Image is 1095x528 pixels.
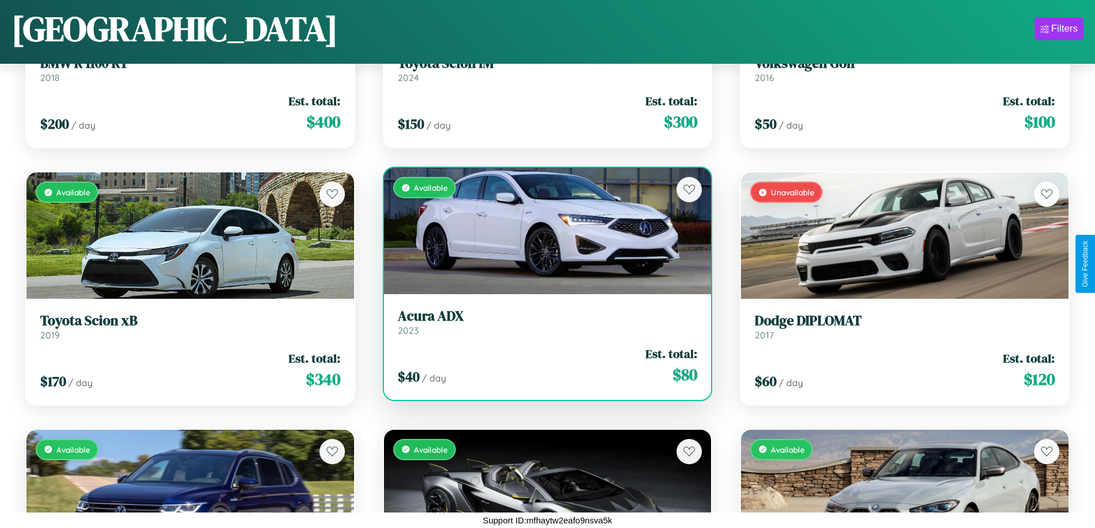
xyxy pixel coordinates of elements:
[646,93,697,109] span: Est. total:
[398,308,698,336] a: Acura ADX2023
[68,377,93,388] span: / day
[1051,23,1078,34] div: Filters
[71,120,95,131] span: / day
[306,368,340,391] span: $ 340
[40,313,340,329] h3: Toyota Scion xB
[398,308,698,325] h3: Acura ADX
[414,183,448,192] span: Available
[646,345,697,362] span: Est. total:
[398,55,698,83] a: Toyota Scion iM2024
[673,363,697,386] span: $ 80
[755,55,1055,83] a: Volkswagen Golf2016
[755,329,774,341] span: 2017
[427,120,451,131] span: / day
[398,72,419,83] span: 2024
[40,329,60,341] span: 2019
[40,55,340,83] a: BMW R 1100 RT2018
[755,372,777,391] span: $ 60
[755,114,777,133] span: $ 50
[40,372,66,391] span: $ 170
[40,72,60,83] span: 2018
[56,187,90,197] span: Available
[779,120,803,131] span: / day
[771,445,805,454] span: Available
[779,377,803,388] span: / day
[1003,93,1055,109] span: Est. total:
[40,313,340,341] a: Toyota Scion xB2019
[755,72,774,83] span: 2016
[40,55,340,72] h3: BMW R 1100 RT
[771,187,814,197] span: Unavailable
[755,55,1055,72] h3: Volkswagen Golf
[398,367,420,386] span: $ 40
[398,114,424,133] span: $ 150
[398,325,418,336] span: 2023
[755,313,1055,341] a: Dodge DIPLOMAT2017
[56,445,90,454] span: Available
[1024,368,1055,391] span: $ 120
[1003,350,1055,367] span: Est. total:
[755,313,1055,329] h3: Dodge DIPLOMAT
[1035,17,1084,40] button: Filters
[40,114,69,133] span: $ 200
[306,110,340,133] span: $ 400
[11,5,338,52] h1: [GEOGRAPHIC_DATA]
[483,512,612,528] p: Support ID: mfhaytw2eafo9nsva5k
[398,55,698,72] h3: Toyota Scion iM
[289,350,340,367] span: Est. total:
[1024,110,1055,133] span: $ 100
[414,445,448,454] span: Available
[289,93,340,109] span: Est. total:
[1081,241,1089,287] div: Give Feedback
[664,110,697,133] span: $ 300
[422,372,446,384] span: / day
